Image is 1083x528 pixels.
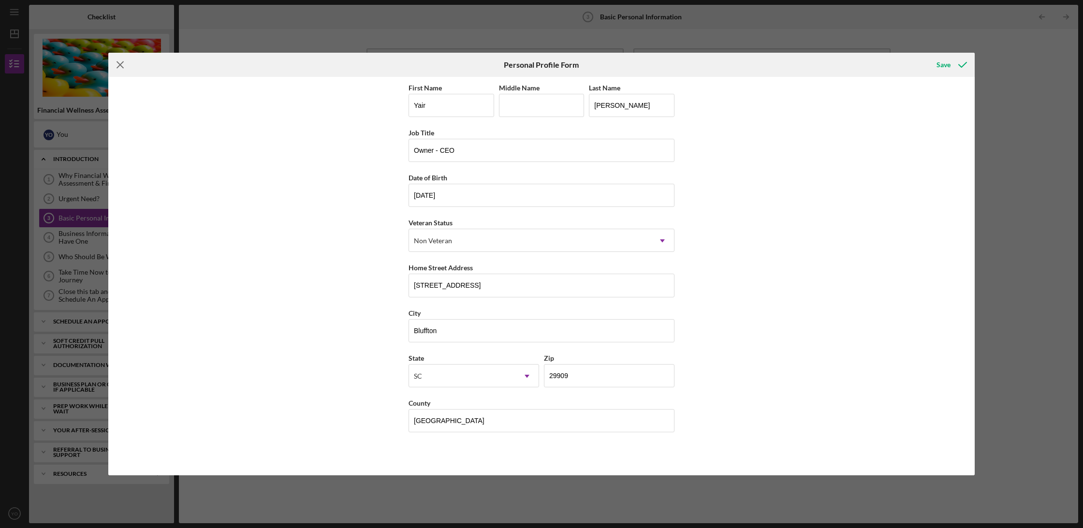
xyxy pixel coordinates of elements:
label: City [409,309,421,317]
h6: Personal Profile Form [504,60,579,69]
div: SC [414,372,422,380]
label: First Name [409,84,442,92]
label: Middle Name [499,84,540,92]
label: Job Title [409,129,434,137]
div: Non Veteran [414,237,452,245]
div: Save [937,55,951,74]
label: Date of Birth [409,174,447,182]
label: Zip [544,354,554,362]
label: Last Name [589,84,620,92]
button: Save [927,55,975,74]
label: County [409,399,430,407]
label: Home Street Address [409,264,473,272]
